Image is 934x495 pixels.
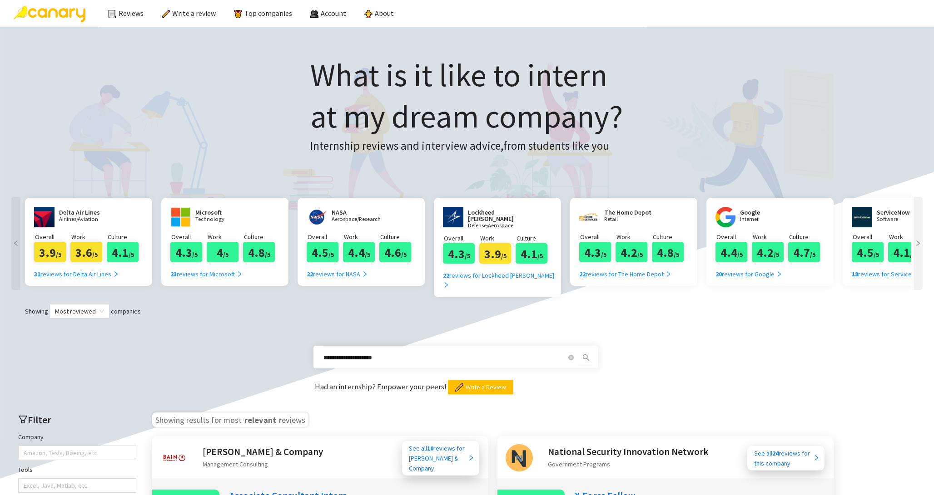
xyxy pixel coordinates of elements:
img: National Security Innovation Network [506,444,533,471]
a: About [364,9,394,18]
div: 4 [207,242,238,262]
span: /5 [129,250,134,259]
div: reviews for Microsoft [170,269,243,279]
div: 4.6 [379,242,411,262]
label: Company [18,432,44,442]
h2: [PERSON_NAME] & Company [203,444,323,459]
span: /5 [537,252,543,260]
span: /5 [774,250,779,259]
span: right [468,455,474,461]
p: Work [480,233,516,243]
button: Write a Review [448,380,513,394]
h1: What is it like to intern [310,54,623,137]
img: pencil.png [455,383,463,392]
a: 22reviews for The Home Depot right [579,262,671,279]
span: /5 [637,250,643,259]
p: Aerospace/Research [332,216,386,222]
p: Culture [244,232,279,242]
h2: National Security Innovation Network [548,444,709,459]
a: Reviews [108,9,144,18]
span: right [665,271,671,277]
img: Bain & Company [160,444,188,471]
span: /5 [192,250,198,259]
div: 4.2 [616,242,647,262]
div: 3.6 [70,242,102,262]
a: 31reviews for Delta Air Lines right [34,262,119,279]
input: Tools [24,480,25,491]
img: Canary Logo [14,6,85,22]
div: 4.1 [888,242,920,262]
p: Overall [580,232,616,242]
p: Overall [308,232,343,242]
p: Work [71,232,107,242]
div: See all reviews for this company [754,448,813,468]
p: Culture [108,232,143,242]
span: /5 [92,250,98,259]
p: Work [616,232,652,242]
h3: Showing results for most reviews [152,412,308,427]
span: Write a Review [466,382,506,392]
span: filter [18,415,28,424]
p: Defense/Aerospace [468,223,536,229]
div: Government Programs [548,459,709,469]
span: /5 [328,250,334,259]
span: /5 [674,250,679,259]
label: Tools [18,465,33,475]
div: Management Consulting [203,459,323,469]
span: Had an internship? Empower your peers! [315,382,448,392]
p: Overall [35,232,70,242]
p: Airlines/Aviation [59,216,114,222]
span: /5 [401,250,407,259]
p: Retail [604,216,659,222]
p: Culture [789,232,825,242]
h2: Lockheed [PERSON_NAME] [468,209,536,222]
b: 18 [852,270,858,278]
button: search [579,350,593,365]
div: reviews for NASA [307,269,368,279]
a: 23reviews for Microsoft right [170,262,243,279]
div: reviews for Delta Air Lines [34,269,119,279]
span: /5 [465,252,470,260]
a: 20reviews for Google right [715,262,782,279]
span: right [776,271,782,277]
span: /5 [56,250,61,259]
div: 4.7 [788,242,820,262]
span: /5 [810,250,815,259]
h2: Google [740,209,795,216]
h2: Filter [18,412,136,427]
div: 4.2 [752,242,784,262]
img: google.com [715,207,735,227]
p: Culture [517,233,552,243]
span: close-circle [568,355,574,360]
div: 4.1 [107,242,139,262]
p: Internet [740,216,795,222]
span: right [443,282,449,288]
div: 4.4 [715,242,747,262]
h2: NASA [332,209,386,216]
div: 4.5 [852,242,884,262]
p: Technology [195,216,250,222]
div: 4.3 [443,243,475,264]
span: Account [321,9,346,18]
span: left [11,240,20,246]
h2: ServiceNow [877,209,931,216]
h2: Delta Air Lines [59,209,114,216]
span: /5 [874,250,879,259]
div: 4.4 [343,242,375,262]
div: 3.9 [479,243,511,264]
div: Showing companies [9,304,925,319]
p: Work [753,232,788,242]
span: right [914,240,923,246]
b: 22 [307,270,313,278]
p: Overall [171,232,207,242]
div: See all reviews for [PERSON_NAME] & Company [409,443,468,473]
div: 4.3 [170,242,202,262]
p: Overall [853,232,888,242]
b: 22 [443,271,449,279]
div: reviews for Lockheed [PERSON_NAME] [443,270,559,290]
b: 31 [34,270,40,278]
span: search [579,354,593,361]
div: reviews for The Home Depot [579,269,671,279]
span: Most reviewed [55,304,104,318]
img: www.lockheedmartin.com [443,207,463,227]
